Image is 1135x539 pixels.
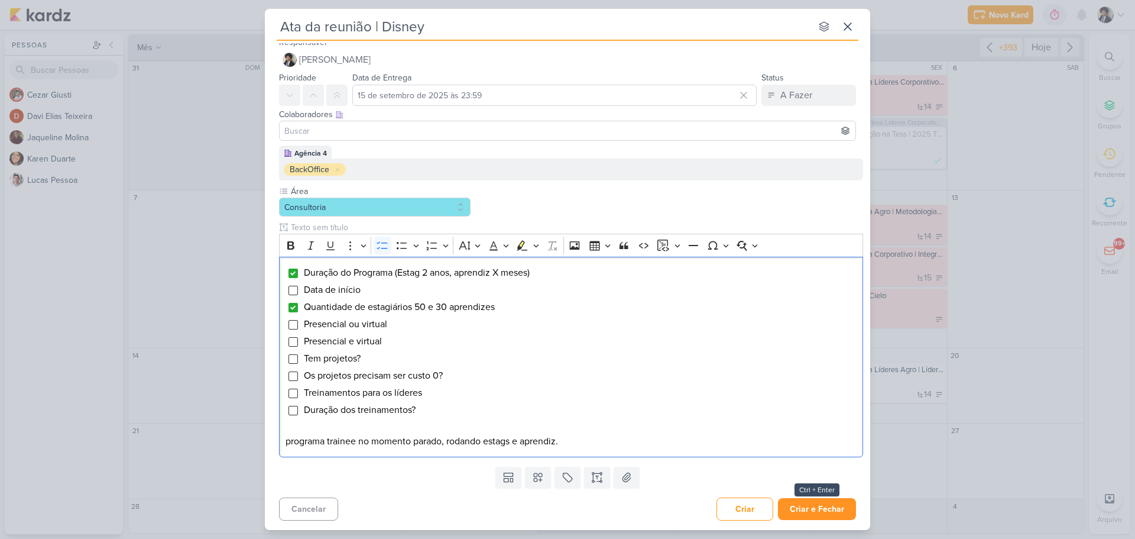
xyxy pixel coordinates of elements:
[279,49,856,70] button: [PERSON_NAME]
[716,498,773,521] button: Criar
[279,198,471,217] button: Consultoria
[279,257,863,458] div: Editor editing area: main
[290,163,329,176] div: BackOffice
[304,267,530,279] span: Duração do Programa (Estag 2 anos, aprendiz X meses)
[279,498,338,521] button: Cancelar
[304,301,495,313] span: Quantidade de estagiários 50 e 30 aprendizes
[304,284,361,296] span: Data de início
[304,387,422,399] span: Treinamentos para os líderes
[780,88,812,102] div: A Fazer
[279,108,856,121] div: Colaboradores
[288,221,863,234] input: Texto sem título
[282,124,853,138] input: Buscar
[761,73,784,83] label: Status
[352,85,757,106] input: Select a date
[304,335,382,347] span: Presencial e virtual
[294,148,327,159] div: Agência 4
[290,185,471,198] label: Área
[277,16,811,37] input: Kard Sem Título
[279,73,316,83] label: Prioridade
[761,85,856,106] button: A Fazer
[794,483,839,496] div: Ctrl + Enter
[304,318,387,330] span: Presencial ou virtual
[352,73,411,83] label: Data de Entrega
[299,53,371,67] span: [PERSON_NAME]
[304,404,416,416] span: Duração dos treinamentos?
[286,434,857,448] p: programa trainee no momento parado, rodando estags e aprendiz.
[304,353,361,364] span: Tem projetos?
[778,498,856,520] button: Criar e Fechar
[304,370,443,382] span: Os projetos precisam ser custo 0?
[279,234,863,257] div: Editor toolbar
[283,53,297,67] img: Pedro Luahn Simões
